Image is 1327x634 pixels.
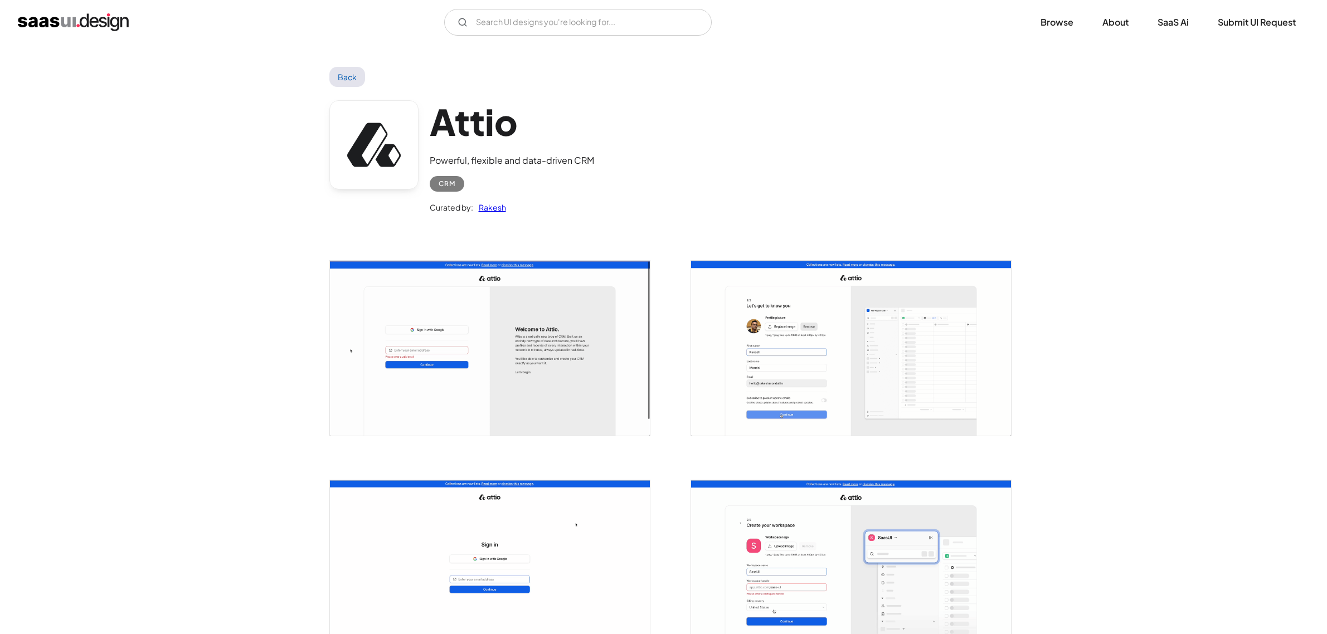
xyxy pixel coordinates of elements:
[444,9,712,36] input: Search UI designs you're looking for...
[444,9,712,36] form: Email Form
[439,177,455,191] div: CRM
[691,261,1011,436] img: 63e25b950f361025520fd3ac_Attio_%20Customer%20relationship%20lets%20get%20to%20know.png
[329,67,366,87] a: Back
[330,261,650,436] a: open lightbox
[473,201,506,214] a: Rakesh
[430,154,594,167] div: Powerful, flexible and data-driven CRM
[1089,10,1142,35] a: About
[1027,10,1087,35] a: Browse
[691,261,1011,436] a: open lightbox
[1204,10,1309,35] a: Submit UI Request
[330,261,650,436] img: 63e25b967455a07d7c44aa86_Attio_%20Customer%20relationship%20Welcome.png
[18,13,129,31] a: home
[430,201,473,214] div: Curated by:
[1144,10,1202,35] a: SaaS Ai
[430,100,594,143] h1: Attio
